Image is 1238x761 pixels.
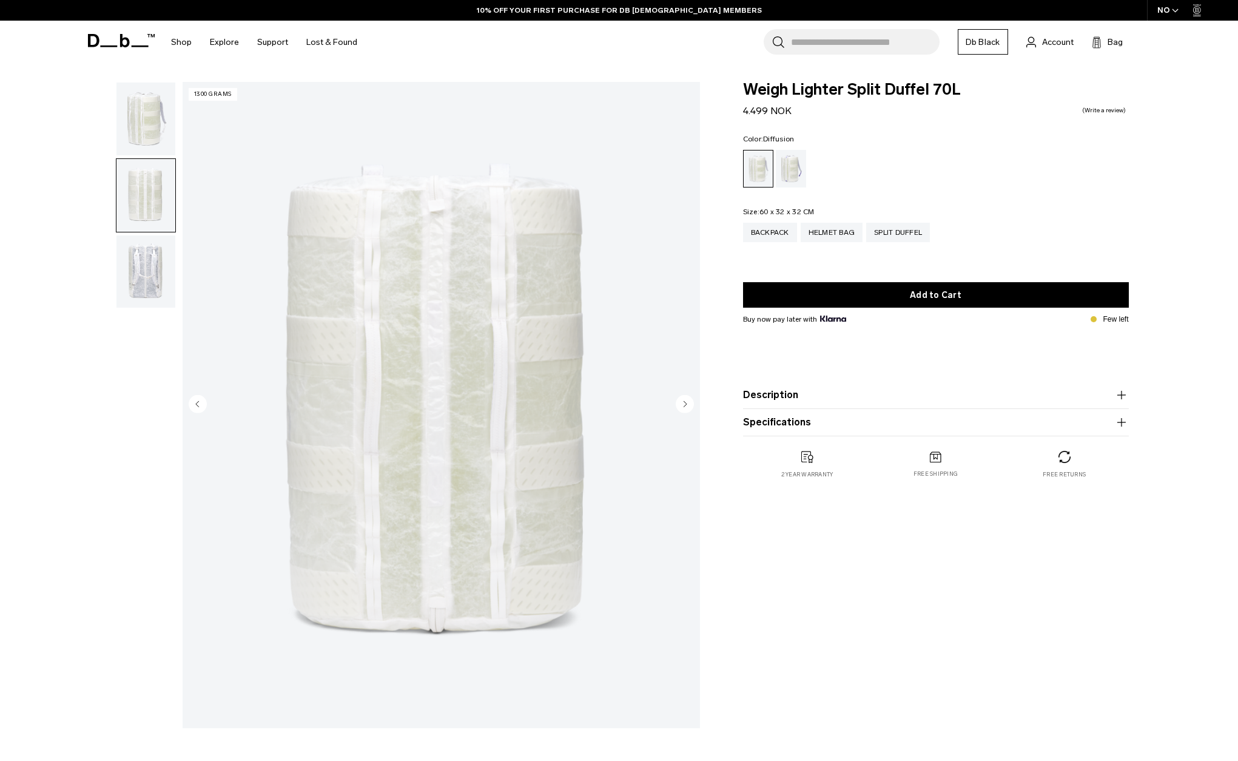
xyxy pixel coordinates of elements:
[116,158,176,232] button: Weigh Lighter Split Duffel 70L Diffusion
[189,394,207,415] button: Previous slide
[743,314,846,325] span: Buy now pay later with
[116,82,176,156] button: Weigh Lighter Split Duffel 70L Diffusion
[116,235,175,308] img: Weigh Lighter Split Duffel 70L Diffusion
[743,282,1129,308] button: Add to Cart
[1082,107,1126,113] a: Write a review
[781,470,833,479] p: 2 year warranty
[1103,314,1128,325] p: Few left
[743,135,795,143] legend: Color:
[743,150,773,188] a: Diffusion
[162,21,366,64] nav: Main Navigation
[1108,36,1123,49] span: Bag
[116,83,175,155] img: Weigh Lighter Split Duffel 70L Diffusion
[763,135,794,143] span: Diffusion
[477,5,762,16] a: 10% OFF YOUR FIRST PURCHASE FOR DB [DEMOGRAPHIC_DATA] MEMBERS
[743,223,797,242] a: Backpack
[1042,36,1074,49] span: Account
[171,21,192,64] a: Shop
[1092,35,1123,49] button: Bag
[676,394,694,415] button: Next slide
[743,388,1129,402] button: Description
[116,235,176,309] button: Weigh Lighter Split Duffel 70L Diffusion
[801,223,863,242] a: Helmet Bag
[759,208,815,216] span: 60 x 32 x 32 CM
[776,150,806,188] a: Aurora
[913,470,958,478] p: Free shipping
[1026,35,1074,49] a: Account
[743,82,1129,98] span: Weigh Lighter Split Duffel 70L
[743,415,1129,430] button: Specifications
[183,82,700,728] img: Weigh Lighter Split Duffel 70L Diffusion
[116,159,175,232] img: Weigh Lighter Split Duffel 70L Diffusion
[958,29,1008,55] a: Db Black
[306,21,357,64] a: Lost & Found
[743,105,792,117] span: 4.499 NOK
[189,88,237,101] p: 1300 grams
[210,21,239,64] a: Explore
[820,316,846,322] img: {"height" => 20, "alt" => "Klarna"}
[1043,470,1086,479] p: Free returns
[183,82,700,728] li: 2 / 3
[743,208,815,215] legend: Size:
[257,21,288,64] a: Support
[866,223,930,242] a: Split Duffel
